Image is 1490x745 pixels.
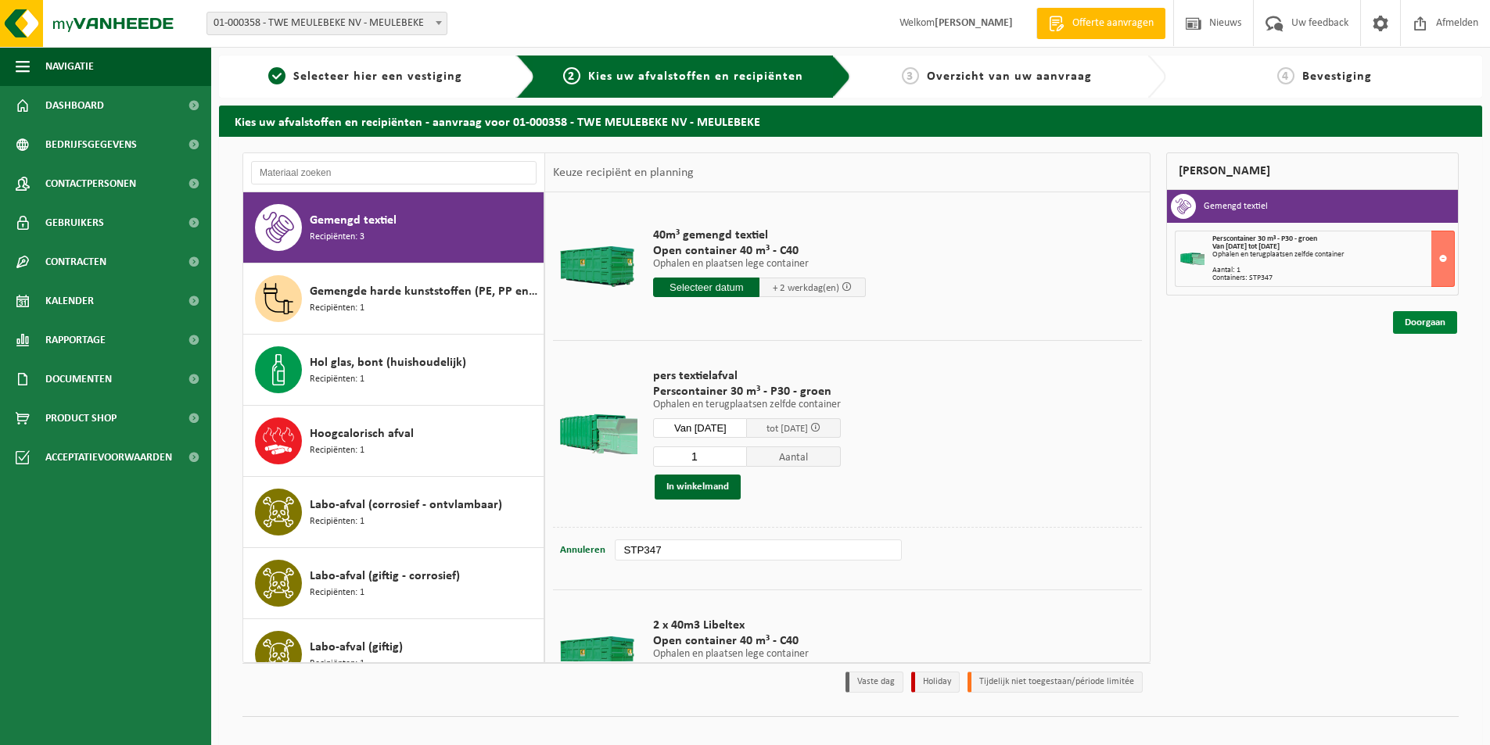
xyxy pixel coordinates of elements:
span: Hol glas, bont (huishoudelijk) [310,353,466,372]
span: + 2 werkdag(en) [773,283,839,293]
span: Kies uw afvalstoffen en recipiënten [588,70,803,83]
span: 01-000358 - TWE MEULEBEKE NV - MEULEBEKE [206,12,447,35]
span: Recipiënten: 1 [310,372,364,387]
button: Gemengde harde kunststoffen (PE, PP en PVC), recycleerbaar (industrieel) Recipiënten: 1 [243,263,544,335]
strong: Van [DATE] tot [DATE] [1212,242,1280,251]
p: Ophalen en plaatsen lege container [653,649,866,660]
span: Perscontainer 30 m³ - P30 - groen [1212,235,1317,243]
button: Labo-afval (giftig) Recipiënten: 1 [243,619,544,690]
span: Selecteer hier een vestiging [293,70,462,83]
span: Labo-afval (giftig - corrosief) [310,567,460,586]
span: pers textielafval [653,368,841,384]
span: 4 [1277,67,1294,84]
strong: [PERSON_NAME] [935,17,1013,29]
span: Dashboard [45,86,104,125]
div: Containers: STP347 [1212,274,1454,282]
span: Annuleren [560,545,605,555]
span: Labo-afval (giftig) [310,638,403,657]
span: Gemengde harde kunststoffen (PE, PP en PVC), recycleerbaar (industrieel) [310,282,540,301]
h3: Gemengd textiel [1204,194,1268,219]
span: Bevestiging [1302,70,1372,83]
a: Offerte aanvragen [1036,8,1165,39]
span: Documenten [45,360,112,399]
span: Open container 40 m³ - C40 [653,633,866,649]
span: 2 [563,67,580,84]
span: Recipiënten: 1 [310,657,364,672]
span: Gebruikers [45,203,104,242]
span: Recipiënten: 1 [310,301,364,316]
span: Aantal [747,446,841,467]
span: 1 [268,67,285,84]
li: Vaste dag [846,672,903,693]
li: Holiday [911,672,960,693]
input: Selecteer datum [653,278,759,297]
button: Labo-afval (corrosief - ontvlambaar) Recipiënten: 1 [243,477,544,548]
span: Open container 40 m³ - C40 [653,243,866,259]
button: In winkelmand [655,475,741,500]
span: Rapportage [45,321,106,360]
span: Recipiënten: 1 [310,514,364,529]
span: Kalender [45,281,94,321]
span: Acceptatievoorwaarden [45,438,172,477]
span: Offerte aanvragen [1068,16,1158,31]
span: 01-000358 - TWE MEULEBEKE NV - MEULEBEKE [207,13,447,34]
button: Gemengd textiel Recipiënten: 3 [243,192,544,263]
button: Annuleren [558,539,607,561]
button: Hol glas, bont (huishoudelijk) Recipiënten: 1 [243,335,544,406]
span: Recipiënten: 1 [310,586,364,600]
button: Hoogcalorisch afval Recipiënten: 1 [243,406,544,477]
span: Recipiënten: 1 [310,443,364,458]
input: Materiaal zoeken [251,161,537,184]
span: Product Shop [45,399,117,438]
span: Gemengd textiel [310,211,397,230]
div: Keuze recipiënt en planning [545,153,702,192]
span: Navigatie [45,47,94,86]
span: Hoogcalorisch afval [310,424,414,443]
a: Doorgaan [1393,311,1457,334]
input: Selecteer datum [653,418,747,438]
span: tot [DATE] [767,424,808,434]
span: Contactpersonen [45,164,136,203]
span: Overzicht van uw aanvraag [927,70,1092,83]
input: bv. C10-005 [615,539,901,561]
div: Aantal: 1 [1212,267,1454,274]
button: Labo-afval (giftig - corrosief) Recipiënten: 1 [243,548,544,619]
span: 2 x 40m3 Libeltex [653,618,866,633]
span: 40m³ gemengd textiel [653,227,866,243]
p: Ophalen en plaatsen lege container [653,259,866,270]
div: [PERSON_NAME] [1166,152,1459,190]
a: 1Selecteer hier een vestiging [227,67,504,86]
span: Contracten [45,242,106,281]
p: Ophalen en terugplaatsen zelfde container [653,399,841,410]
span: Perscontainer 30 m³ - P30 - groen [653,384,841,399]
div: Ophalen en terugplaatsen zelfde container [1212,251,1454,259]
span: Bedrijfsgegevens [45,125,137,164]
span: 3 [902,67,919,84]
span: Labo-afval (corrosief - ontvlambaar) [310,496,502,514]
h2: Kies uw afvalstoffen en recipiënten - aanvraag voor 01-000358 - TWE MEULEBEKE NV - MEULEBEKE [219,106,1482,136]
li: Tijdelijk niet toegestaan/période limitée [968,672,1143,693]
span: Recipiënten: 3 [310,230,364,245]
